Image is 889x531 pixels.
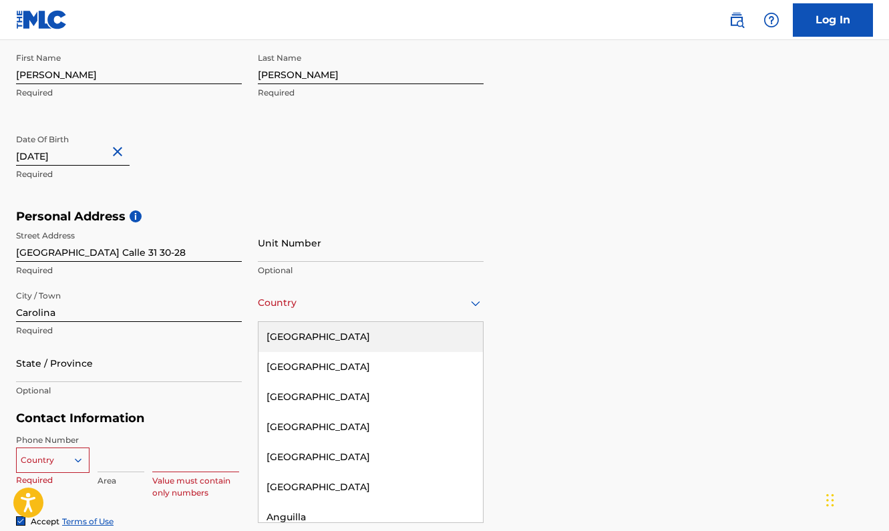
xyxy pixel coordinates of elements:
div: [GEOGRAPHIC_DATA] [258,472,483,502]
p: Required [16,474,90,486]
div: [GEOGRAPHIC_DATA] [258,322,483,352]
img: MLC Logo [16,10,67,29]
p: Area [98,475,144,487]
p: Required [16,264,242,277]
p: Required [258,87,484,99]
div: [GEOGRAPHIC_DATA] [258,442,483,472]
p: Value must contain only numbers [152,475,239,499]
div: [GEOGRAPHIC_DATA] [258,352,483,382]
div: Drag [826,480,834,520]
div: [GEOGRAPHIC_DATA] [258,382,483,412]
a: Log In [793,3,873,37]
img: checkbox [17,517,25,525]
p: Required [16,87,242,99]
p: Required [16,325,242,337]
h5: Contact Information [16,411,484,426]
iframe: Chat Widget [822,467,889,531]
span: i [130,210,142,222]
span: Accept [31,516,59,526]
a: Public Search [723,7,750,33]
img: search [729,12,745,28]
img: help [763,12,779,28]
a: Terms of Use [62,516,114,526]
p: Optional [258,264,484,277]
p: Required [16,168,242,180]
div: [GEOGRAPHIC_DATA] [258,412,483,442]
p: Optional [16,385,242,397]
h5: Personal Address [16,209,873,224]
div: Help [758,7,785,33]
button: Close [110,132,130,172]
